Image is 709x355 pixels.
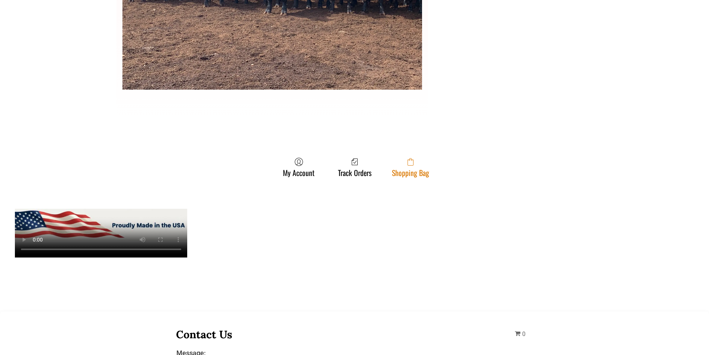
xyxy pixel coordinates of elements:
[279,157,318,177] a: My Account
[334,157,375,177] a: Track Orders
[522,330,526,338] span: 0
[176,327,498,341] h3: Contact Us
[388,157,433,177] a: Shopping Bag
